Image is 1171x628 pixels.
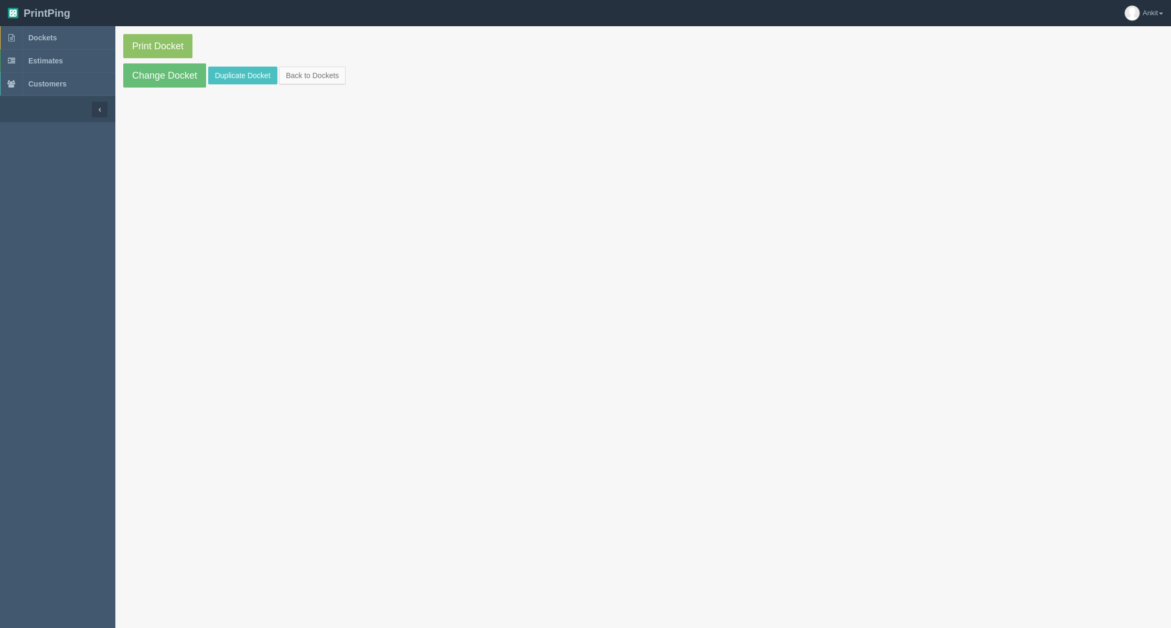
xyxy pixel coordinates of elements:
a: Print Docket [123,34,192,58]
span: Estimates [28,57,63,65]
a: Change Docket [123,63,206,88]
a: Back to Dockets [279,67,346,84]
img: avatar_default-7531ab5dedf162e01f1e0bb0964e6a185e93c5c22dfe317fb01d7f8cd2b1632c.jpg [1125,6,1140,20]
span: Customers [28,80,67,88]
a: Duplicate Docket [208,67,277,84]
span: Dockets [28,34,57,42]
img: logo-3e63b451c926e2ac314895c53de4908e5d424f24456219fb08d385ab2e579770.png [8,8,18,18]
